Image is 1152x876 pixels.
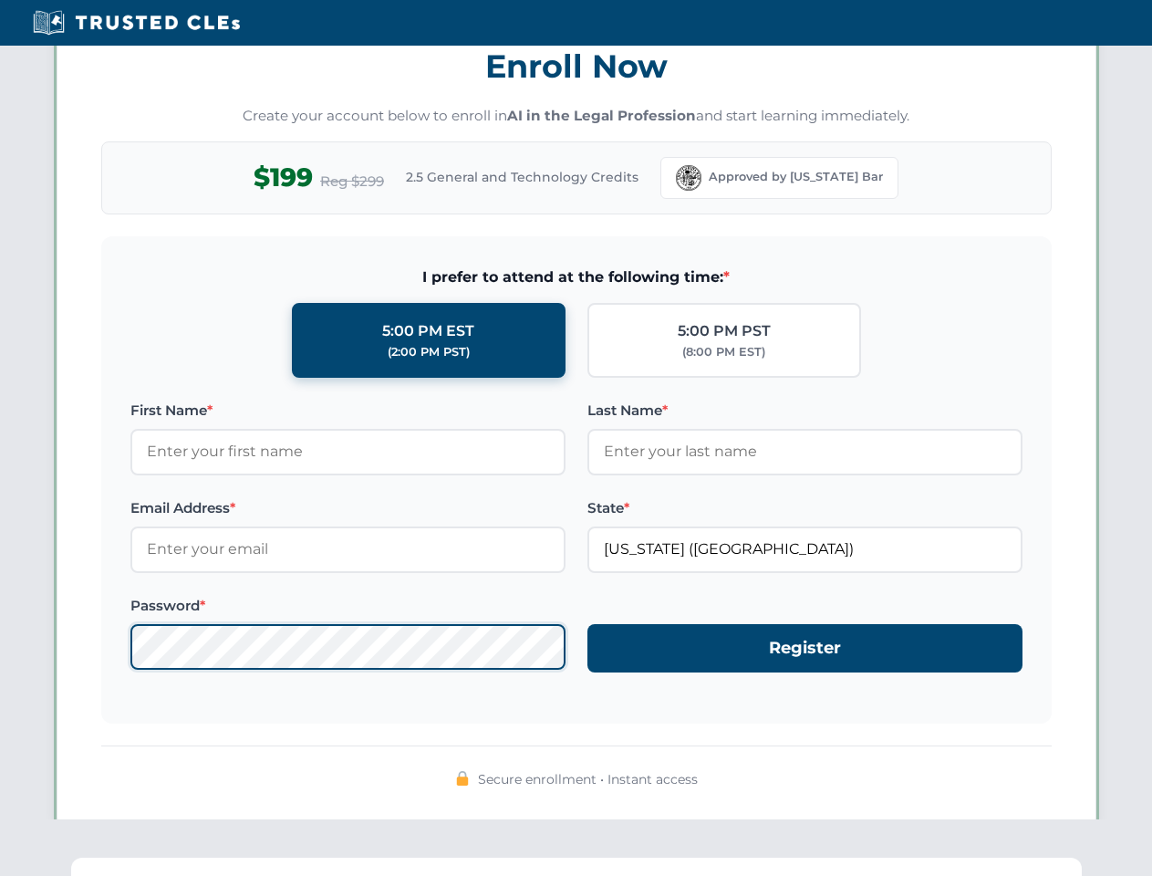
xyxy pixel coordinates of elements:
[130,527,566,572] input: Enter your email
[587,429,1022,474] input: Enter your last name
[682,343,765,361] div: (8:00 PM EST)
[27,9,245,36] img: Trusted CLEs
[130,429,566,474] input: Enter your first name
[406,167,638,187] span: 2.5 General and Technology Credits
[678,319,771,343] div: 5:00 PM PST
[587,400,1022,422] label: Last Name
[101,37,1052,95] h3: Enroll Now
[587,624,1022,673] button: Register
[709,168,883,186] span: Approved by [US_STATE] Bar
[130,497,566,519] label: Email Address
[101,106,1052,127] p: Create your account below to enroll in and start learning immediately.
[587,527,1022,572] input: Florida (FL)
[676,165,701,191] img: Florida Bar
[507,107,696,124] strong: AI in the Legal Profession
[254,157,313,198] span: $199
[388,343,470,361] div: (2:00 PM PST)
[130,266,1022,289] span: I prefer to attend at the following time:
[455,771,470,786] img: 🔒
[130,400,566,422] label: First Name
[130,595,566,617] label: Password
[587,497,1022,519] label: State
[382,319,474,343] div: 5:00 PM EST
[320,171,384,193] span: Reg $299
[478,769,698,789] span: Secure enrollment • Instant access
